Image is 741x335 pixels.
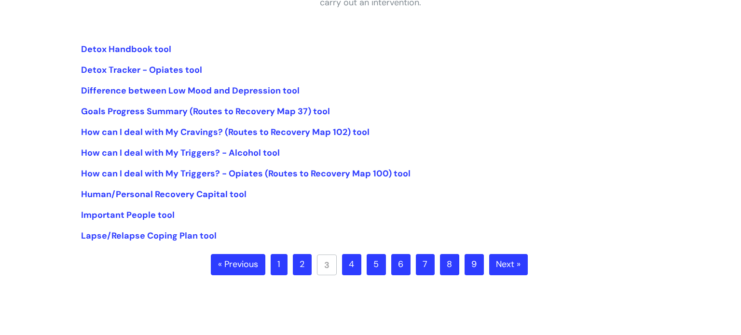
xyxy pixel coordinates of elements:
a: 7 [416,254,435,275]
a: 4 [342,254,361,275]
a: Lapse/Relapse Coping Plan tool [81,230,217,241]
a: 5 [367,254,386,275]
a: Goals Progress Summary (Routes to Recovery Map 37) tool [81,106,330,117]
a: 3 [317,255,337,275]
a: 8 [440,254,459,275]
a: 6 [391,254,411,275]
a: Detox Tracker - Opiates tool [81,64,202,76]
a: 1 [271,254,288,275]
a: « Previous [211,254,265,275]
a: Detox Handbook tool [81,43,171,55]
a: Next » [489,254,528,275]
a: How can I deal with My Cravings? (Routes to Recovery Map 102) tool [81,126,370,138]
a: 9 [465,254,484,275]
a: Difference between Low Mood and Depression tool [81,85,300,96]
a: Important People tool [81,209,175,221]
a: 2 [293,254,312,275]
a: How can I deal with My Triggers? - Opiates (Routes to Recovery Map 100) tool [81,168,411,179]
a: How can I deal with My Triggers? - Alcohol tool [81,147,280,159]
a: Human/Personal Recovery Capital tool [81,188,247,200]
